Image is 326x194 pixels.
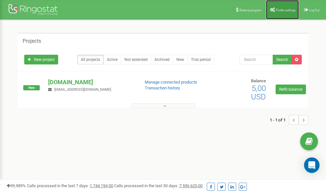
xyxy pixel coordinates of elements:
[151,55,173,64] a: Archived
[54,87,111,92] span: [EMAIL_ADDRESS][DOMAIN_NAME]
[90,183,113,188] u: 1 744 194,00
[273,55,292,64] button: Search
[270,108,308,131] nav: ...
[276,85,306,94] a: Refill balance
[121,55,151,64] a: Not extended
[48,78,134,86] p: [DOMAIN_NAME]
[187,55,214,64] a: Trial period
[251,84,266,101] span: 5,00 USD
[173,55,188,64] a: New
[23,85,40,90] span: New
[270,115,289,125] span: 1 - 1 of 1
[251,78,266,83] span: Balance
[77,55,104,64] a: All projects
[145,86,180,90] a: Transaction history
[23,38,41,44] h5: Projects
[276,8,296,12] span: Profile settings
[304,157,320,173] div: Open Intercom Messenger
[145,80,197,85] a: Manage connected products
[24,55,58,64] a: New project
[179,183,203,188] u: 7 596 625,00
[309,8,320,12] span: Log Out
[240,55,273,64] input: Search
[6,183,26,188] span: 99,989%
[239,8,262,12] span: Referral program
[114,183,203,188] span: Calls processed in the last 30 days :
[103,55,121,64] a: Active
[27,183,113,188] span: Calls processed in the last 7 days :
